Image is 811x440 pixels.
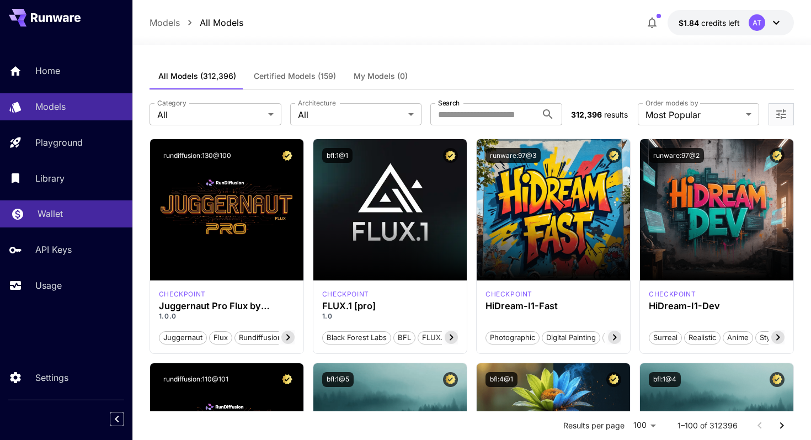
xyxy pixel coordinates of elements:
div: $1.844 [679,17,740,29]
button: $1.844AT [668,10,794,35]
label: Order models by [645,98,698,108]
button: Black Forest Labs [322,330,391,344]
button: Collapse sidebar [110,412,124,426]
button: Photographic [485,330,540,344]
span: Stylized [756,332,790,343]
button: BFL [393,330,415,344]
h3: HiDream-I1-Dev [649,301,785,311]
span: Surreal [649,332,681,343]
span: Certified Models (159) [254,71,336,81]
span: 312,396 [571,110,602,119]
span: rundiffusion [235,332,286,343]
p: Models [35,100,66,113]
iframe: Chat Widget [756,387,811,440]
div: Tiện ích trò chuyện [756,387,811,440]
button: FLUX.1 [pro] [418,330,469,344]
nav: breadcrumb [150,16,243,29]
label: Architecture [298,98,335,108]
span: Anime [723,332,753,343]
button: Cinematic [602,330,645,344]
p: Wallet [38,207,63,220]
button: juggernaut [159,330,207,344]
a: Models [150,16,180,29]
button: flux [209,330,232,344]
button: Realistic [684,330,721,344]
p: Playground [35,136,83,149]
button: bfl:1@4 [649,372,681,387]
div: Collapse sidebar [118,409,132,429]
p: 1.0.0 [159,311,295,321]
button: Certified Model – Vetted for best performance and includes a commercial license. [606,372,621,387]
div: 100 [629,417,660,433]
span: results [604,110,628,119]
span: juggernaut [159,332,206,343]
button: Anime [723,330,753,344]
span: Most Popular [645,108,741,121]
p: Settings [35,371,68,384]
button: Certified Model – Vetted for best performance and includes a commercial license. [606,148,621,163]
p: Usage [35,279,62,292]
button: bfl:4@1 [485,372,517,387]
span: Black Forest Labs [323,332,391,343]
button: Certified Model – Vetted for best performance and includes a commercial license. [443,148,458,163]
button: runware:97@3 [485,148,541,163]
p: Library [35,172,65,185]
label: Search [438,98,460,108]
button: bfl:1@5 [322,372,354,387]
div: HiDream Dev [649,289,696,299]
p: Results per page [563,420,625,431]
button: Certified Model – Vetted for best performance and includes a commercial license. [770,372,785,387]
button: rundiffusion:110@101 [159,372,233,387]
p: checkpoint [649,289,696,299]
div: FLUX.1 D [159,289,206,299]
button: Open more filters [775,108,788,121]
div: fluxpro [322,289,369,299]
button: Stylized [755,330,791,344]
span: Photographic [486,332,539,343]
p: API Keys [35,243,72,256]
button: rundiffusion:130@100 [159,148,236,163]
span: All Models (312,396) [158,71,236,81]
p: Home [35,64,60,77]
span: Realistic [685,332,720,343]
p: 1.0 [322,311,458,321]
div: AT [749,14,765,31]
button: Certified Model – Vetted for best performance and includes a commercial license. [443,372,458,387]
button: runware:97@2 [649,148,704,163]
span: FLUX.1 [pro] [418,332,468,343]
span: Digital Painting [542,332,600,343]
h3: Juggernaut Pro Flux by RunDiffusion [159,301,295,311]
button: Certified Model – Vetted for best performance and includes a commercial license. [280,148,295,163]
span: All [157,108,264,121]
span: All [298,108,404,121]
span: BFL [394,332,415,343]
button: Certified Model – Vetted for best performance and includes a commercial license. [770,148,785,163]
span: flux [210,332,232,343]
span: Cinematic [603,332,644,343]
button: Digital Painting [542,330,600,344]
button: rundiffusion [234,330,286,344]
button: Surreal [649,330,682,344]
h3: FLUX.1 [pro] [322,301,458,311]
p: checkpoint [485,289,532,299]
span: credits left [701,18,740,28]
p: 1–100 of 312396 [677,420,738,431]
button: bfl:1@1 [322,148,353,163]
div: HiDream Fast [485,289,532,299]
span: $1.84 [679,18,701,28]
button: Certified Model – Vetted for best performance and includes a commercial license. [280,372,295,387]
p: checkpoint [322,289,369,299]
a: All Models [200,16,243,29]
label: Category [157,98,186,108]
p: checkpoint [159,289,206,299]
span: My Models (0) [354,71,408,81]
h3: HiDream-I1-Fast [485,301,621,311]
